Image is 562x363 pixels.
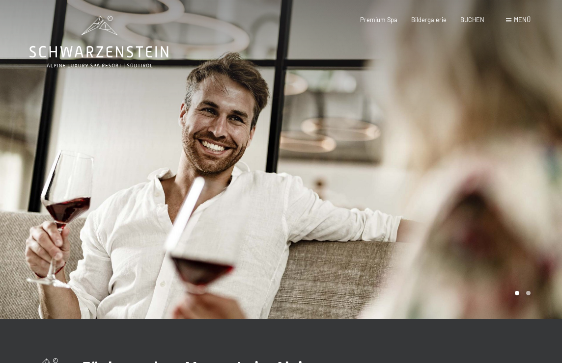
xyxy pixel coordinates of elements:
div: Carousel Pagination [511,291,531,295]
a: Premium Spa [360,16,397,24]
div: Carousel Page 1 (Current Slide) [515,291,519,295]
a: BUCHEN [460,16,484,24]
div: Carousel Page 2 [526,291,531,295]
a: Bildergalerie [411,16,447,24]
span: Menü [514,16,531,24]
